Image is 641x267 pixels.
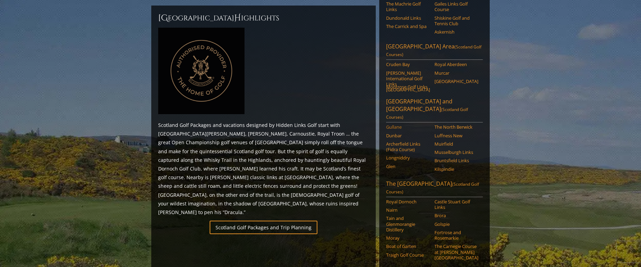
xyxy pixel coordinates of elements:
[434,15,478,27] a: Shiskine Golf and Tennis Club
[386,180,483,197] a: The [GEOGRAPHIC_DATA](Scotland Golf Courses)
[434,158,478,163] a: Bruntsfield Links
[434,70,478,76] a: Murcar
[386,207,430,213] a: Nairn
[386,98,483,122] a: [GEOGRAPHIC_DATA] and [GEOGRAPHIC_DATA](Scotland Golf Courses)
[434,230,478,241] a: Fortrose and Rosemarkie
[434,221,478,227] a: Golspie
[386,70,430,93] a: [PERSON_NAME] International Golf Links [GEOGRAPHIC_DATA]
[234,12,241,24] span: H
[386,243,430,249] a: Boat of Garten
[434,141,478,147] a: Muirfield
[386,133,430,138] a: Dunbar
[386,84,430,90] a: Montrose Golf Links
[386,252,430,258] a: Traigh Golf Course
[434,213,478,218] a: Brora
[386,164,430,169] a: Glen
[434,124,478,130] a: The North Berwick
[158,121,369,217] p: Scotland Golf Packages and vacations designed by Hidden Links Golf start with [GEOGRAPHIC_DATA][P...
[434,243,478,260] a: The Carnegie Course at [PERSON_NAME][GEOGRAPHIC_DATA]
[386,141,430,153] a: Archerfield Links (Fidra Course)
[158,12,369,24] h2: [GEOGRAPHIC_DATA] ighlights
[386,215,430,232] a: Tain and Glenmorangie Distillery
[210,221,317,234] a: Scotland Golf Packages and Trip Planning
[434,199,478,210] a: Castle Stuart Golf Links
[434,1,478,12] a: Gailes Links Golf Course
[386,181,479,195] span: (Scotland Golf Courses)
[434,62,478,67] a: Royal Aberdeen
[386,155,430,160] a: Longniddry
[386,235,430,241] a: Moray
[386,15,430,21] a: Dundonald Links
[386,24,430,29] a: The Carrick and Spa
[386,43,483,60] a: [GEOGRAPHIC_DATA] Area(Scotland Golf Courses)
[434,29,478,35] a: Askernish
[434,133,478,138] a: Luffness New
[386,124,430,130] a: Gullane
[386,1,430,12] a: The Machrie Golf Links
[434,149,478,155] a: Musselburgh Links
[386,62,430,67] a: Cruden Bay
[434,79,478,84] a: [GEOGRAPHIC_DATA]
[434,166,478,172] a: Kilspindie
[386,199,430,204] a: Royal Dornoch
